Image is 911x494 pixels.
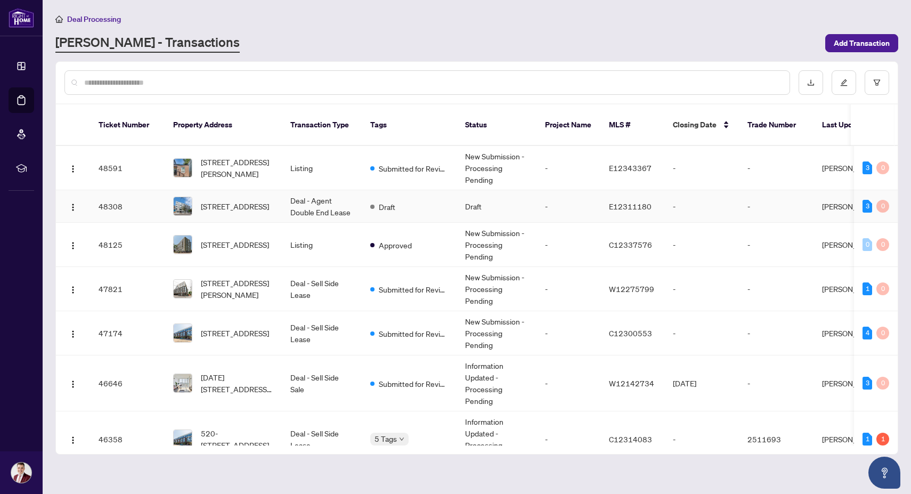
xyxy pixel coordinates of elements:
td: Information Updated - Processing Pending [457,355,536,411]
td: New Submission - Processing Pending [457,223,536,267]
th: Last Updated By [814,104,893,146]
td: - [664,267,739,311]
button: edit [832,70,856,95]
td: Deal - Sell Side Lease [282,311,362,355]
td: - [536,223,600,267]
button: download [799,70,823,95]
td: 46358 [90,411,165,467]
td: New Submission - Processing Pending [457,267,536,311]
img: thumbnail-img [174,430,192,448]
td: [DATE] [664,355,739,411]
span: 520-[STREET_ADDRESS] [201,427,273,451]
div: 0 [876,161,889,174]
a: [PERSON_NAME] - Transactions [55,34,240,53]
span: down [399,436,404,442]
img: thumbnail-img [174,374,192,392]
button: filter [865,70,889,95]
div: 3 [863,200,872,213]
img: thumbnail-img [174,197,192,215]
td: 48308 [90,190,165,223]
button: Logo [64,236,82,253]
span: W12142734 [609,378,654,388]
div: 3 [863,161,872,174]
img: logo [9,8,34,28]
span: E12343367 [609,163,652,173]
img: Logo [69,165,77,173]
td: - [664,223,739,267]
div: 4 [863,327,872,339]
button: Logo [64,325,82,342]
td: - [739,146,814,190]
span: download [807,79,815,86]
td: [PERSON_NAME] [814,267,893,311]
td: 47821 [90,267,165,311]
td: - [739,223,814,267]
img: thumbnail-img [174,324,192,342]
span: Draft [379,201,395,213]
img: Logo [69,330,77,338]
div: 0 [876,238,889,251]
span: [STREET_ADDRESS] [201,327,269,339]
span: edit [840,79,848,86]
span: E12311180 [609,201,652,211]
td: 47174 [90,311,165,355]
td: New Submission - Processing Pending [457,311,536,355]
button: Logo [64,198,82,215]
td: - [664,311,739,355]
td: [PERSON_NAME] [814,311,893,355]
td: [PERSON_NAME] [814,190,893,223]
div: 0 [876,200,889,213]
td: [PERSON_NAME] [814,146,893,190]
td: Listing [282,146,362,190]
img: Profile Icon [11,463,31,483]
td: Information Updated - Processing Pending [457,411,536,467]
th: MLS # [600,104,664,146]
th: Project Name [536,104,600,146]
th: Transaction Type [282,104,362,146]
span: Add Transaction [834,35,890,52]
th: Tags [362,104,457,146]
span: [DATE][STREET_ADDRESS][PERSON_NAME] [201,371,273,395]
td: 46646 [90,355,165,411]
div: 1 [863,433,872,446]
span: Approved [379,239,412,251]
td: Deal - Sell Side Lease [282,411,362,467]
td: - [664,411,739,467]
td: [PERSON_NAME] [814,411,893,467]
button: Logo [64,159,82,176]
span: C12300553 [609,328,652,338]
td: 48125 [90,223,165,267]
button: Open asap [868,457,900,489]
td: Draft [457,190,536,223]
td: - [664,190,739,223]
div: 0 [876,327,889,339]
img: Logo [69,286,77,294]
span: Submitted for Review [379,284,448,295]
th: Closing Date [664,104,739,146]
div: 1 [876,433,889,446]
th: Ticket Number [90,104,165,146]
span: Submitted for Review [379,328,448,339]
td: [PERSON_NAME] [814,355,893,411]
td: - [739,190,814,223]
td: - [536,190,600,223]
td: [PERSON_NAME] [814,223,893,267]
img: Logo [69,380,77,388]
td: New Submission - Processing Pending [457,146,536,190]
img: Logo [69,203,77,212]
div: 1 [863,282,872,295]
td: - [739,267,814,311]
td: - [664,146,739,190]
div: 0 [876,377,889,390]
td: - [536,267,600,311]
td: Deal - Sell Side Sale [282,355,362,411]
img: thumbnail-img [174,159,192,177]
td: Listing [282,223,362,267]
img: Logo [69,241,77,250]
td: - [536,311,600,355]
button: Logo [64,280,82,297]
button: Logo [64,431,82,448]
th: Status [457,104,536,146]
span: W12275799 [609,284,654,294]
span: [STREET_ADDRESS] [201,239,269,250]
